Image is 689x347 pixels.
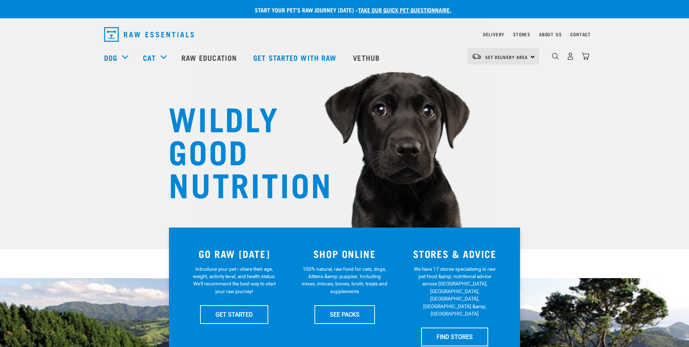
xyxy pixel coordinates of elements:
[174,43,246,72] a: Raw Education
[98,24,591,45] nav: dropdown navigation
[485,56,528,58] span: Set Delivery Area
[246,43,346,72] a: Get started with Raw
[184,248,285,259] h3: GO RAW [DATE]
[358,8,451,11] a: take our quick pet questionnaire.
[539,33,561,36] a: About Us
[191,265,277,295] p: Introduce your pet—share their age, weight, activity level, and health status. We'll recommend th...
[104,52,117,63] a: Dog
[314,305,375,324] a: SEE PACKS
[404,248,505,259] h3: STORES & ADVICE
[513,33,530,36] a: Stores
[302,265,388,295] p: 100% natural, raw food for cats, dogs, kittens &amp; puppies. Including mixes, minces, bones, bro...
[421,328,488,346] a: FIND STORES
[143,52,155,63] a: Cat
[346,43,389,72] a: Vethub
[582,52,589,60] img: home-icon@2x.png
[200,305,268,324] a: GET STARTED
[567,52,574,60] img: user.png
[169,101,315,200] h1: WILDLY GOOD NUTRITION
[472,53,482,60] img: van-moving.png
[483,33,504,36] a: Delivery
[412,265,498,318] p: We have 17 stores specialising in raw pet food &amp; nutritional advice across [GEOGRAPHIC_DATA],...
[552,53,559,60] img: home-icon-1@2x.png
[104,27,194,42] img: Raw Essentials Logo
[570,33,591,36] a: Contact
[294,248,395,259] h3: SHOP ONLINE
